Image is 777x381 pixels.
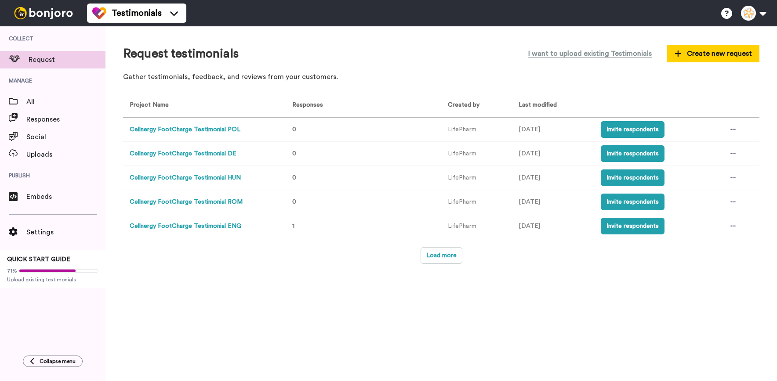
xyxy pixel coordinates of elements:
span: 0 [292,126,296,133]
span: Settings [26,227,105,237]
span: I want to upload existing Testimonials [528,48,652,59]
span: Social [26,132,105,142]
button: Create new request [667,45,759,62]
button: Load more [421,247,462,264]
span: Upload existing testimonials [7,276,98,283]
th: Last modified [512,93,594,118]
span: Embeds [26,191,105,202]
h1: Request testimonials [123,47,239,61]
span: 0 [292,199,296,205]
span: 1 [292,223,294,229]
span: Responses [26,114,105,125]
span: Collapse menu [40,358,76,365]
td: LifePharm [441,142,512,166]
td: [DATE] [512,214,594,238]
p: Gather testimonials, feedback, and reviews from your customers. [123,72,759,82]
span: Uploads [26,149,105,160]
span: QUICK START GUIDE [7,256,70,262]
span: All [26,97,105,107]
td: [DATE] [512,166,594,190]
button: Cellnergy FootCharge Testimonial ROM [130,198,243,207]
td: [DATE] [512,142,594,166]
button: Cellnergy FootCharge Testimonial POL [130,125,240,134]
th: Project Name [123,93,282,118]
img: tm-color.svg [92,6,106,20]
span: Responses [289,102,323,108]
td: LifePharm [441,190,512,214]
span: 71% [7,267,17,274]
span: 0 [292,151,296,157]
span: Testimonials [112,7,162,19]
td: LifePharm [441,118,512,142]
span: Create new request [675,48,752,59]
button: Invite respondents [601,145,664,162]
td: [DATE] [512,190,594,214]
button: Invite respondents [601,121,664,138]
td: LifePharm [441,214,512,238]
td: [DATE] [512,118,594,142]
button: Cellnergy FootCharge Testimonial DE [130,149,236,158]
button: Invite respondents [601,169,664,186]
span: 0 [292,175,296,181]
button: Invite respondents [601,218,664,234]
img: bj-logo-header-white.svg [11,7,76,19]
td: LifePharm [441,166,512,190]
button: Cellnergy FootCharge Testimonial HUN [130,173,241,183]
button: Collapse menu [23,356,83,367]
span: Request [29,54,105,65]
button: Cellnergy FootCharge Testimonial ENG [130,222,241,231]
th: Created by [441,93,512,118]
button: I want to upload existing Testimonials [522,44,658,63]
button: Invite respondents [601,194,664,210]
